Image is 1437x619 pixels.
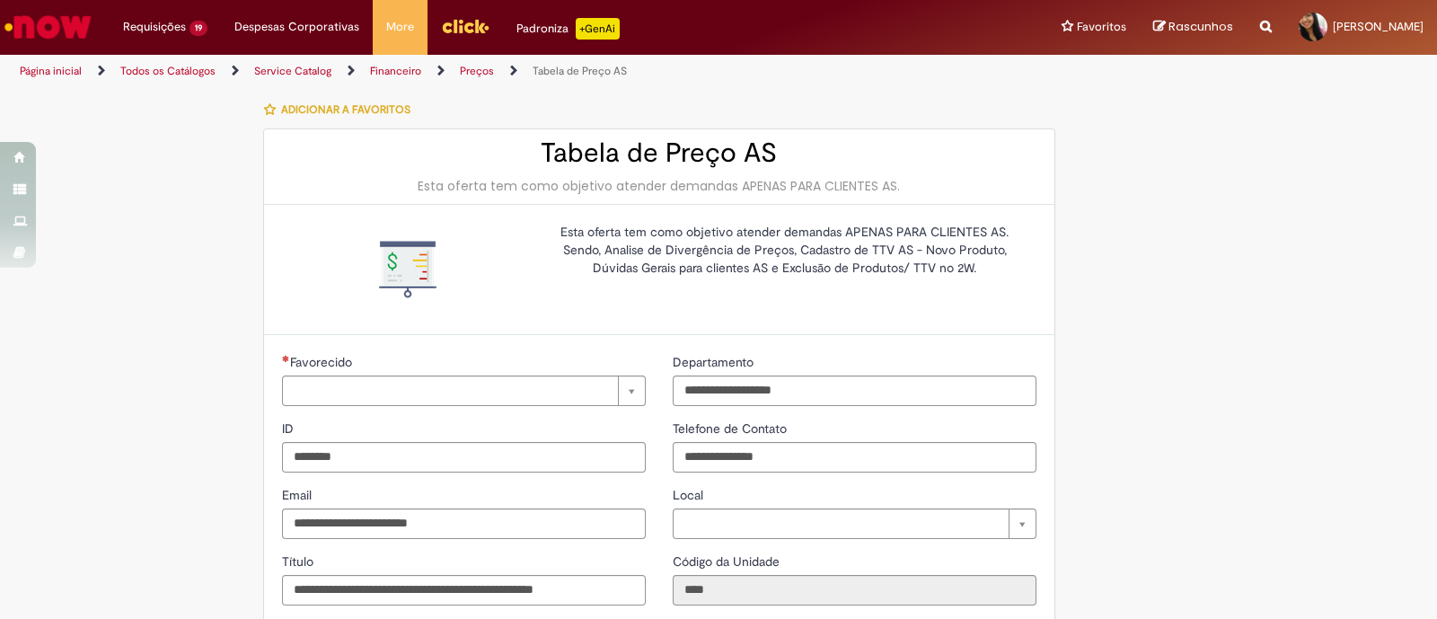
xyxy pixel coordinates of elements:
[282,138,1036,168] h2: Tabela de Preço AS
[123,18,186,36] span: Requisições
[386,18,414,36] span: More
[282,355,290,362] span: Necessários
[254,64,331,78] a: Service Catalog
[673,376,1036,406] input: Departamento
[282,553,317,570] span: Título
[282,420,297,437] span: ID
[1333,19,1424,34] span: [PERSON_NAME]
[282,487,315,503] span: Email
[2,9,94,45] img: ServiceNow
[282,575,646,606] input: Título
[282,508,646,539] input: Email
[1153,19,1233,36] a: Rascunhos
[190,21,207,36] span: 19
[673,442,1036,473] input: Telefone de Contato
[516,18,620,40] div: Padroniza
[281,102,410,117] span: Adicionar a Favoritos
[673,553,783,570] span: Somente leitura - Código da Unidade
[673,553,783,570] label: Somente leitura - Código da Unidade
[673,354,757,370] span: Departamento
[290,354,356,370] span: Necessários - Favorecido
[282,442,646,473] input: ID
[441,13,489,40] img: click_logo_yellow_360x200.png
[1077,18,1126,36] span: Favoritos
[576,18,620,40] p: +GenAi
[120,64,216,78] a: Todos os Catálogos
[234,18,359,36] span: Despesas Corporativas
[673,420,790,437] span: Telefone de Contato
[379,241,436,298] img: Tabela de Preço AS
[263,91,420,128] button: Adicionar a Favoritos
[547,223,1023,277] p: Esta oferta tem como objetivo atender demandas APENAS PARA CLIENTES AS. Sendo, Analise de Divergê...
[1168,18,1233,35] span: Rascunhos
[673,575,1036,606] input: Código da Unidade
[282,376,646,406] a: Limpar campo Favorecido
[673,487,707,503] span: Local
[673,508,1036,539] a: Limpar campo Local
[460,64,494,78] a: Preços
[533,64,627,78] a: Tabela de Preço AS
[370,64,421,78] a: Financeiro
[13,55,945,88] ul: Trilhas de página
[282,177,1036,195] div: Esta oferta tem como objetivo atender demandas APENAS PARA CLIENTES AS.
[20,64,82,78] a: Página inicial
